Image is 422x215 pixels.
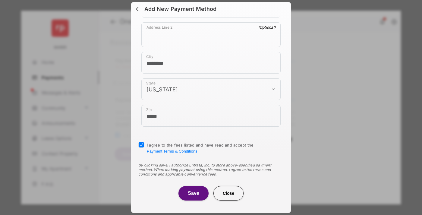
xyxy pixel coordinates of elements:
div: payment_method_screening[postal_addresses][locality] [141,52,281,74]
span: I agree to the fees listed and have read and accept the [147,143,254,153]
div: payment_method_screening[postal_addresses][addressLine2] [141,22,281,47]
button: I agree to the fees listed and have read and accept the [147,149,197,153]
div: By clicking save, I authorize Entrata, Inc. to store above-specified payment method. When making ... [138,163,284,176]
div: payment_method_screening[postal_addresses][postalCode] [141,105,281,127]
div: payment_method_screening[postal_addresses][administrativeArea] [141,78,281,100]
button: Close [213,186,244,201]
button: Save [178,186,209,201]
div: Add New Payment Method [144,6,216,12]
